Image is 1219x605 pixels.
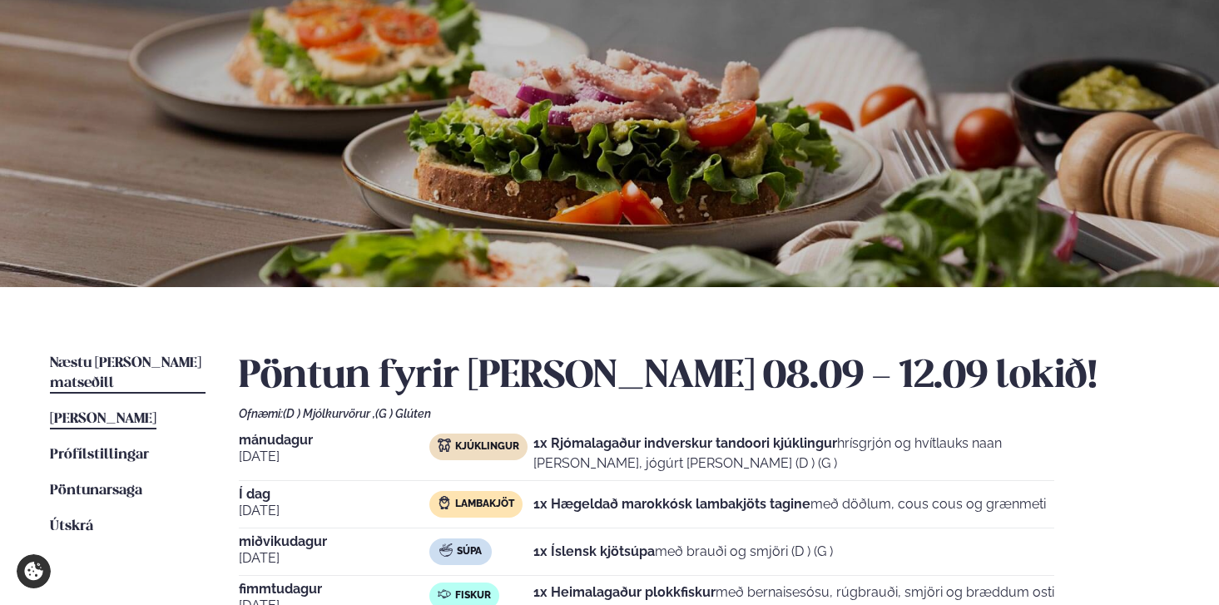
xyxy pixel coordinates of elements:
span: Næstu [PERSON_NAME] matseðill [50,356,201,390]
span: miðvikudagur [239,535,429,548]
p: með döðlum, cous cous og grænmeti [533,494,1046,514]
img: Lamb.svg [438,496,451,509]
a: Pöntunarsaga [50,481,142,501]
img: fish.svg [438,588,451,601]
span: Lambakjöt [455,498,514,511]
strong: 1x Rjómalagaður indverskur tandoori kjúklingur [533,435,837,451]
p: með brauði og smjöri (D ) (G ) [533,542,833,562]
span: Prófílstillingar [50,448,149,462]
span: (D ) Mjólkurvörur , [283,407,375,420]
span: mánudagur [239,434,429,447]
img: chicken.svg [438,439,451,452]
span: Kjúklingur [455,440,519,454]
span: [DATE] [239,447,429,467]
span: (G ) Glúten [375,407,431,420]
span: fimmtudagur [239,583,429,596]
a: [PERSON_NAME] [50,409,156,429]
p: hrísgrjón og hvítlauks naan [PERSON_NAME], jógúrt [PERSON_NAME] (D ) (G ) [533,434,1054,474]
div: Ofnæmi: [239,407,1169,420]
span: Pöntunarsaga [50,484,142,498]
h2: Pöntun fyrir [PERSON_NAME] 08.09 - 12.09 lokið! [239,354,1169,400]
span: [DATE] [239,548,429,568]
span: [PERSON_NAME] [50,412,156,426]
a: Cookie settings [17,554,51,588]
span: Í dag [239,488,429,501]
strong: 1x Hægeldað marokkósk lambakjöts tagine [533,496,810,512]
strong: 1x Íslensk kjötsúpa [533,543,655,559]
a: Næstu [PERSON_NAME] matseðill [50,354,206,394]
strong: 1x Heimalagaður plokkfiskur [533,584,716,600]
span: Fiskur [455,589,491,603]
a: Prófílstillingar [50,445,149,465]
a: Útskrá [50,517,93,537]
img: soup.svg [439,543,453,557]
span: Súpa [457,545,482,558]
span: Útskrá [50,519,93,533]
span: [DATE] [239,501,429,521]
